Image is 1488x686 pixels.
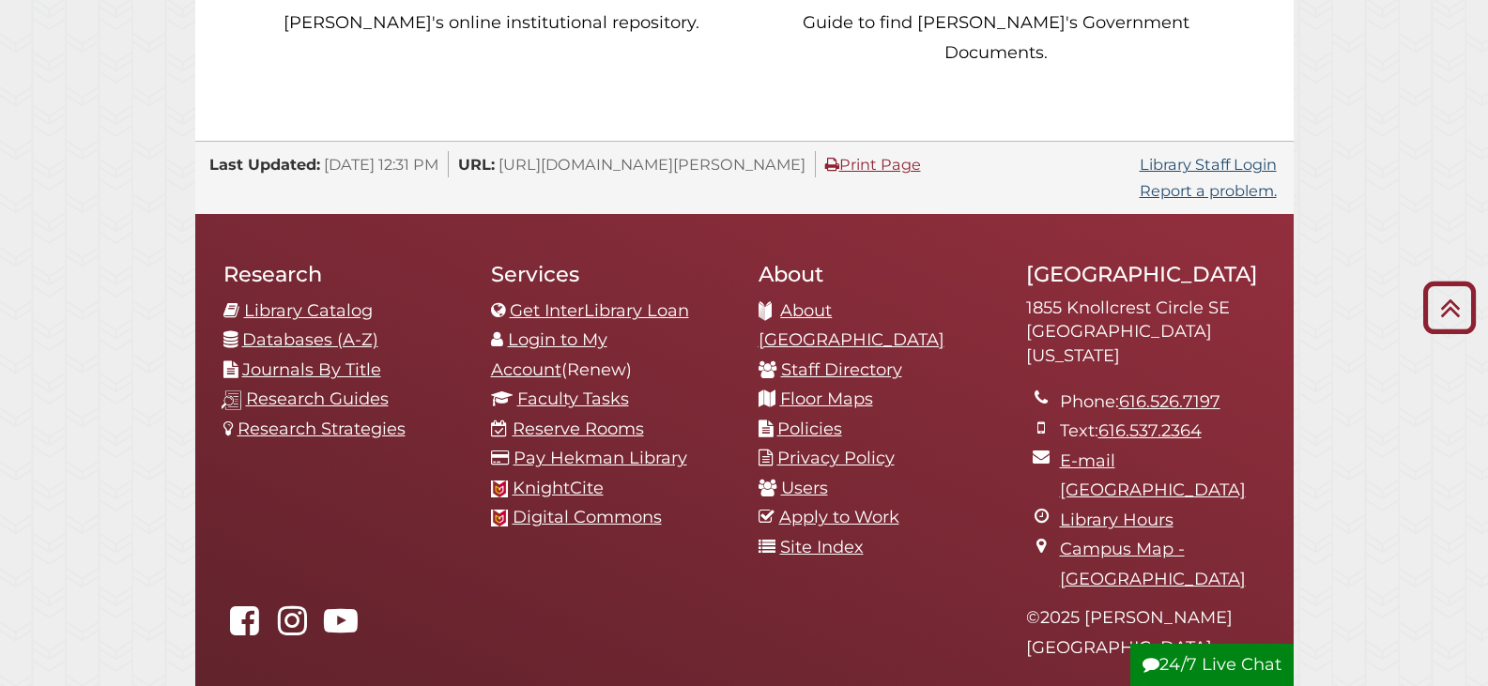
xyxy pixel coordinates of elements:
a: E-mail [GEOGRAPHIC_DATA] [1060,450,1246,501]
p: [PERSON_NAME]'s online institutional repository. [269,8,714,38]
a: Policies [777,419,842,439]
a: Digital Commons [513,507,662,527]
h2: [GEOGRAPHIC_DATA] [1026,261,1266,287]
a: Print Page [825,155,921,174]
h2: About [759,261,998,287]
a: Library Catalog [244,300,373,321]
a: Reserve Rooms [513,419,644,439]
a: Pay Hekman Library [514,448,687,468]
a: Journals By Title [242,359,381,380]
p: Guide to find [PERSON_NAME]'s Government Documents. [774,8,1219,68]
a: Login to My Account [491,329,607,380]
a: Hekman Library on Facebook [223,617,267,637]
a: Library Hours [1060,510,1174,530]
a: Back to Top [1416,292,1483,323]
li: Text: [1060,417,1266,447]
li: Phone: [1060,388,1266,418]
a: Faculty Tasks [517,389,629,409]
a: Apply to Work [779,507,899,527]
h2: Services [491,261,730,287]
a: Hekman Library on YouTube [319,617,362,637]
li: (Renew) [491,326,730,385]
a: KnightCite [513,478,604,498]
img: Calvin favicon logo [491,510,508,526]
a: Campus Map - [GEOGRAPHIC_DATA] [1060,539,1246,589]
span: [URL][DOMAIN_NAME][PERSON_NAME] [499,155,805,174]
span: URL: [458,155,495,174]
a: Floor Maps [780,389,873,409]
a: Report a problem. [1140,181,1277,200]
i: Print Page [825,157,839,172]
a: Library Staff Login [1140,155,1277,174]
a: Databases (A-Z) [242,329,378,350]
img: research-guides-icon-white_37x37.png [222,390,241,410]
a: Privacy Policy [777,448,895,468]
a: Get InterLibrary Loan [510,300,689,321]
a: Site Index [780,537,864,557]
img: Calvin favicon logo [491,480,508,497]
a: Users [781,478,828,498]
a: hekmanlibrary on Instagram [271,617,314,637]
span: Last Updated: [209,155,320,174]
a: Research Guides [246,389,389,409]
a: 616.537.2364 [1098,420,1202,441]
p: © 2025 [PERSON_NAME][GEOGRAPHIC_DATA] [1026,603,1266,663]
a: Staff Directory [781,359,902,380]
address: 1855 Knollcrest Circle SE [GEOGRAPHIC_DATA][US_STATE] [1026,297,1266,369]
a: 616.526.7197 [1119,391,1220,412]
a: Research Strategies [238,419,406,439]
h2: Research [223,261,463,287]
span: [DATE] 12:31 PM [324,155,438,174]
